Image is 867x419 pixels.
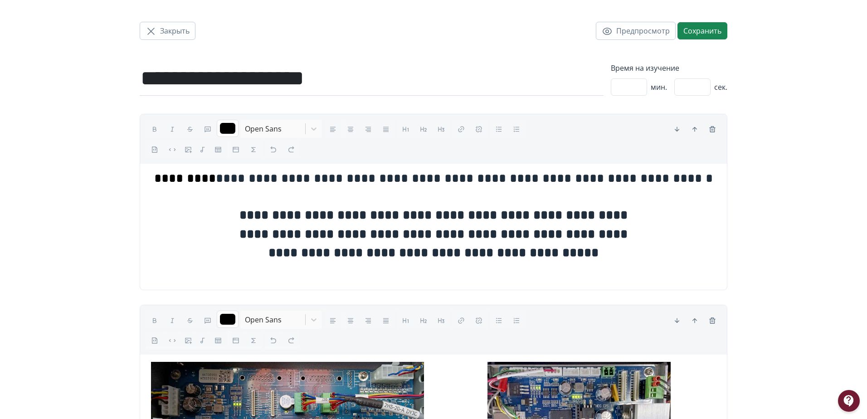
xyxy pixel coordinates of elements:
[674,78,727,96] div: сек.
[245,124,282,134] span: Open Sans
[245,315,282,325] span: Open Sans
[616,25,670,36] span: Предпросмотр
[611,63,727,73] label: Время на изучение
[140,22,195,40] button: Закрыть
[160,25,190,36] span: Закрыть
[677,22,727,39] button: Сохранить
[596,22,676,40] button: Предпросмотр
[611,78,667,96] div: мин.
